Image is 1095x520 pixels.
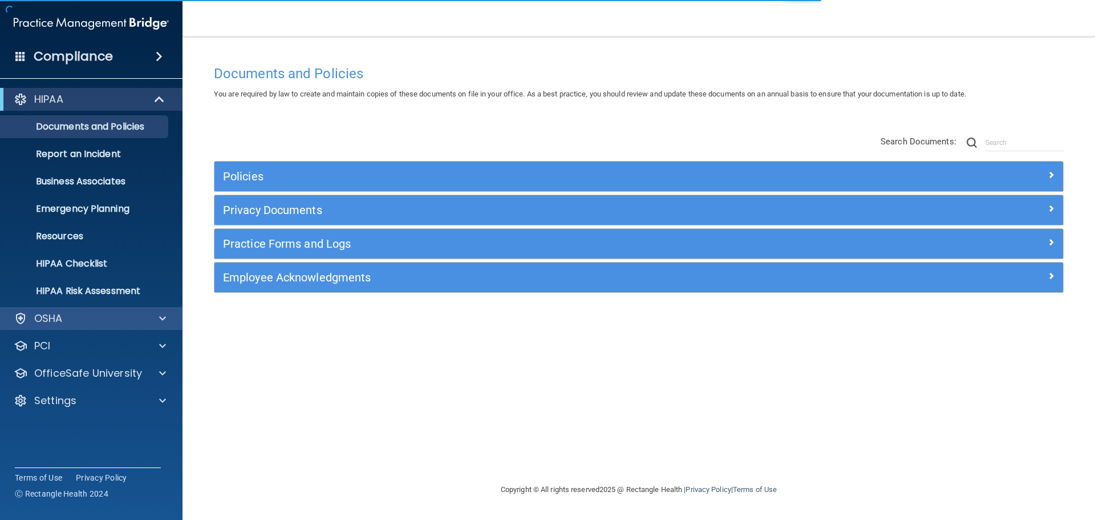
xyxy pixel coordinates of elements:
img: PMB logo [14,12,169,35]
h4: Documents and Policies [214,66,1064,81]
p: HIPAA Checklist [7,258,163,269]
p: OfficeSafe University [34,366,142,380]
a: Policies [223,167,1055,186]
p: PCI [34,339,50,353]
p: Business Associates [7,176,163,187]
img: ic-search.3b580494.png [967,138,977,148]
a: OSHA [14,312,166,325]
p: Emergency Planning [7,203,163,215]
h4: Compliance [34,49,113,65]
a: HIPAA [14,92,165,106]
p: Documents and Policies [7,121,163,132]
a: Terms of Use [15,472,62,483]
p: Settings [34,394,76,408]
div: Copyright © All rights reserved 2025 @ Rectangle Health | | [431,471,847,508]
p: Report an Incident [7,148,163,160]
h5: Policies [223,170,842,183]
a: PCI [14,339,166,353]
a: Practice Forms and Logs [223,235,1055,253]
a: Settings [14,394,166,408]
a: Employee Acknowledgments [223,268,1055,287]
a: Privacy Policy [76,472,127,483]
p: HIPAA Risk Assessment [7,285,163,297]
span: You are required by law to create and maintain copies of these documents on file in your office. ... [214,90,966,98]
h5: Privacy Documents [223,204,842,216]
h5: Practice Forms and Logs [223,237,842,250]
p: HIPAA [34,92,63,106]
span: Ⓒ Rectangle Health 2024 [15,488,108,499]
input: Search [985,134,1064,151]
p: Resources [7,231,163,242]
a: Privacy Documents [223,201,1055,219]
p: OSHA [34,312,63,325]
a: OfficeSafe University [14,366,166,380]
h5: Employee Acknowledgments [223,271,842,284]
a: Terms of Use [733,485,777,494]
a: Privacy Policy [686,485,731,494]
span: Search Documents: [881,136,956,147]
